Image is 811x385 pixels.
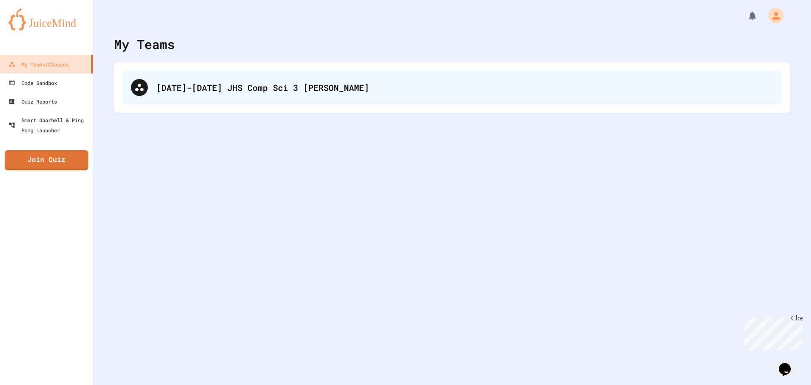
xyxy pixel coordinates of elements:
div: My Teams/Classes [8,59,69,69]
div: My Account [759,6,786,25]
div: My Notifications [732,8,759,23]
div: My Teams [114,35,175,54]
a: Join Quiz [5,150,88,170]
div: Chat with us now!Close [3,3,58,54]
div: Smart Doorbell & Ping Pong Launcher [8,115,90,135]
div: [DATE]-[DATE] JHS Comp Sci 3 [PERSON_NAME] [122,71,781,104]
div: [DATE]-[DATE] JHS Comp Sci 3 [PERSON_NAME] [156,81,773,94]
div: Code Sandbox [8,78,57,88]
iframe: chat widget [776,351,803,377]
iframe: chat widget [741,314,803,350]
img: logo-orange.svg [8,8,84,30]
div: Quiz Reports [8,96,57,106]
